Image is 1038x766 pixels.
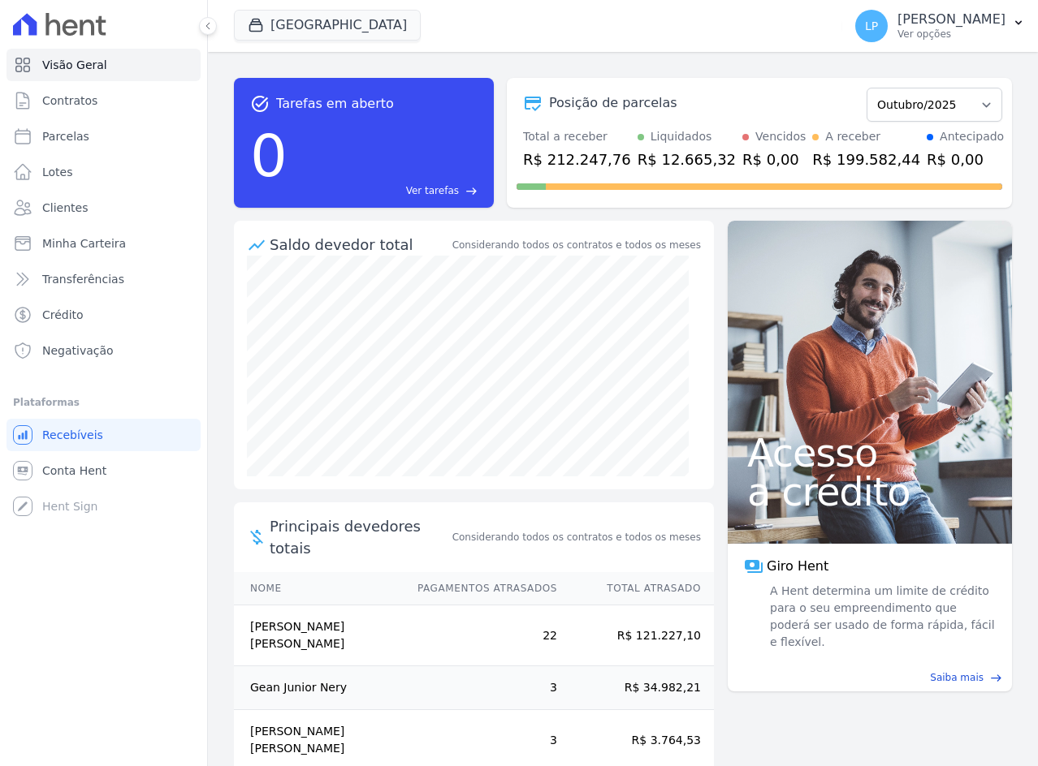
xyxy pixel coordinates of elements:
[990,672,1002,684] span: east
[897,11,1006,28] p: [PERSON_NAME]
[402,666,558,710] td: 3
[294,183,478,198] a: Ver tarefas east
[927,148,1004,170] div: R$ 0,00
[42,307,84,323] span: Crédito
[812,148,920,170] div: R$ 199.582,44
[523,128,631,145] div: Total a receber
[6,191,201,224] a: Clientes
[42,164,73,180] span: Lotes
[897,28,1006,41] p: Ver opções
[523,148,631,170] div: R$ 212.247,76
[42,57,107,73] span: Visão Geral
[234,666,402,710] td: Gean Junior Nery
[42,271,124,287] span: Transferências
[42,427,103,443] span: Recebíveis
[6,156,201,188] a: Lotes
[276,94,394,114] span: Tarefas em aberto
[6,263,201,295] a: Transferências
[42,128,89,144] span: Parcelas
[406,183,459,198] span: Ver tarefas
[6,454,201,487] a: Conta Hent
[651,128,712,145] div: Liquidados
[6,299,201,331] a: Crédito
[825,128,880,145] div: A receber
[755,128,806,145] div: Vencidos
[6,419,201,451] a: Recebíveis
[6,84,201,117] a: Contratos
[402,572,558,605] th: Pagamentos Atrasados
[42,93,97,109] span: Contratos
[234,10,421,41] button: [GEOGRAPHIC_DATA]
[638,148,736,170] div: R$ 12.665,32
[842,3,1038,49] button: LP [PERSON_NAME] Ver opções
[767,583,996,651] span: A Hent determina um limite de crédito para o seu empreendimento que poderá ser usado de forma ráp...
[42,463,106,479] span: Conta Hent
[42,235,126,252] span: Minha Carteira
[250,94,270,114] span: task_alt
[234,572,402,605] th: Nome
[549,93,677,113] div: Posição de parcelas
[234,605,402,666] td: [PERSON_NAME] [PERSON_NAME]
[6,334,201,367] a: Negativação
[402,605,558,666] td: 22
[742,148,806,170] div: R$ 0,00
[737,670,1002,685] a: Saiba mais east
[930,670,984,685] span: Saiba mais
[13,393,194,412] div: Plataformas
[940,128,1004,145] div: Antecipado
[270,234,449,256] div: Saldo devedor total
[747,472,993,511] span: a crédito
[558,605,714,666] td: R$ 121.227,10
[452,530,701,544] span: Considerando todos os contratos e todos os meses
[865,20,878,32] span: LP
[465,185,478,197] span: east
[747,433,993,472] span: Acesso
[6,120,201,153] a: Parcelas
[250,114,288,198] div: 0
[558,666,714,710] td: R$ 34.982,21
[270,515,449,559] span: Principais devedores totais
[42,200,88,216] span: Clientes
[6,227,201,260] a: Minha Carteira
[452,238,701,252] div: Considerando todos os contratos e todos os meses
[558,572,714,605] th: Total Atrasado
[767,557,828,576] span: Giro Hent
[42,342,114,359] span: Negativação
[6,49,201,81] a: Visão Geral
